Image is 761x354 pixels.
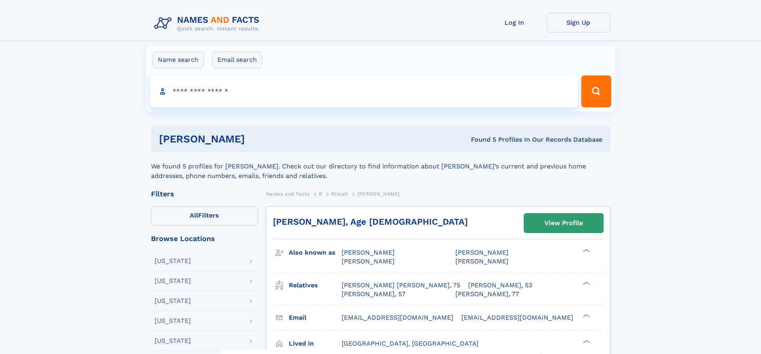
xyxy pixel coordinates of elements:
h3: Email [289,311,342,324]
a: [PERSON_NAME] [PERSON_NAME], 75 [342,281,460,290]
div: Browse Locations [151,235,258,242]
a: R [319,189,322,199]
div: [US_STATE] [155,298,191,304]
h1: [PERSON_NAME] [159,134,358,144]
a: [PERSON_NAME], 77 [455,290,519,299]
a: Log In [483,13,546,32]
span: [EMAIL_ADDRESS][DOMAIN_NAME] [461,314,573,321]
a: Names and Facts [266,189,310,199]
label: Filters [151,206,258,225]
span: All [190,212,198,219]
a: Rizzati [331,189,348,199]
span: [PERSON_NAME] [455,249,509,256]
div: ❯ [581,339,590,344]
a: Sign Up [546,13,610,32]
h3: Lived in [289,337,342,350]
h3: Also known as [289,246,342,259]
div: Filters [151,190,258,198]
a: [PERSON_NAME], Age [DEMOGRAPHIC_DATA] [273,217,468,227]
img: Logo Names and Facts [151,13,266,34]
a: [PERSON_NAME], 53 [468,281,532,290]
div: ❯ [581,248,590,253]
a: View Profile [524,214,603,233]
span: [EMAIL_ADDRESS][DOMAIN_NAME] [342,314,453,321]
label: Name search [153,51,204,68]
div: [US_STATE] [155,278,191,284]
div: [US_STATE] [155,318,191,324]
div: [US_STATE] [155,338,191,344]
span: [PERSON_NAME] [455,257,509,265]
div: We found 5 profiles for [PERSON_NAME]. Check out our directory to find information about [PERSON_... [151,152,610,181]
span: R [319,191,322,197]
div: [US_STATE] [155,258,191,264]
h3: Relatives [289,279,342,292]
div: ❯ [581,281,590,286]
button: Search Button [581,75,611,107]
div: ❯ [581,313,590,318]
span: Rizzati [331,191,348,197]
div: View Profile [544,214,583,232]
a: [PERSON_NAME], 57 [342,290,405,299]
div: Found 5 Profiles In Our Records Database [358,135,602,144]
span: [GEOGRAPHIC_DATA], [GEOGRAPHIC_DATA] [342,340,479,347]
label: Email search [212,51,262,68]
span: [PERSON_NAME] [342,249,395,256]
span: [PERSON_NAME] [357,191,400,197]
span: [PERSON_NAME] [342,257,395,265]
input: search input [150,75,578,107]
